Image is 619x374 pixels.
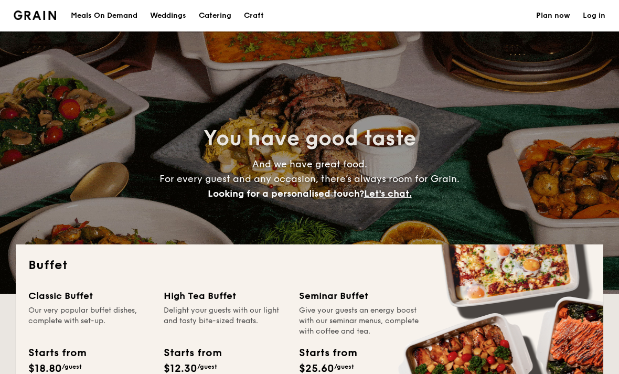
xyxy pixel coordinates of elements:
[159,158,460,199] span: And we have great food. For every guest and any occasion, there’s always room for Grain.
[364,188,412,199] span: Let's chat.
[164,305,286,337] div: Delight your guests with our light and tasty bite-sized treats.
[299,345,356,361] div: Starts from
[204,126,416,151] span: You have good taste
[28,288,151,303] div: Classic Buffet
[334,363,354,370] span: /guest
[28,305,151,337] div: Our very popular buffet dishes, complete with set-up.
[14,10,56,20] img: Grain
[299,288,422,303] div: Seminar Buffet
[164,345,221,361] div: Starts from
[197,363,217,370] span: /guest
[28,345,86,361] div: Starts from
[14,10,56,20] a: Logotype
[28,257,591,274] h2: Buffet
[164,288,286,303] div: High Tea Buffet
[62,363,82,370] span: /guest
[299,305,422,337] div: Give your guests an energy boost with our seminar menus, complete with coffee and tea.
[208,188,364,199] span: Looking for a personalised touch?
